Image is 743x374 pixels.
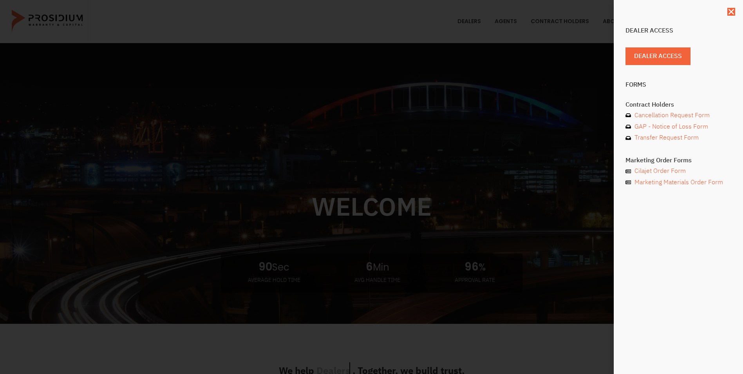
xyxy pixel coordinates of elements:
[625,132,731,143] a: Transfer Request Form
[625,177,731,188] a: Marketing Materials Order Form
[633,132,699,143] span: Transfer Request Form
[625,165,731,177] a: Cilajet Order Form
[633,110,710,121] span: Cancellation Request Form
[625,110,731,121] a: Cancellation Request Form
[625,157,731,163] h4: Marketing Order Forms
[625,102,731,108] h4: Contract Holders
[633,177,723,188] span: Marketing Materials Order Form
[625,47,691,65] a: Dealer Access
[727,8,735,16] a: Close
[625,27,731,34] h4: Dealer Access
[633,121,708,133] span: GAP - Notice of Loss Form
[625,82,731,88] h4: Forms
[625,121,731,133] a: GAP - Notice of Loss Form
[633,165,686,177] span: Cilajet Order Form
[634,51,682,62] span: Dealer Access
